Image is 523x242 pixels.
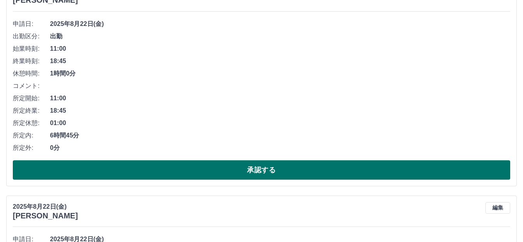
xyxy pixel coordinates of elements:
span: 出勤区分: [13,32,50,41]
button: 編集 [485,202,510,214]
span: 所定終業: [13,106,50,115]
span: 2025年8月22日(金) [50,19,510,29]
span: 11:00 [50,44,510,53]
span: 所定休憩: [13,118,50,128]
span: 18:45 [50,57,510,66]
span: 所定開始: [13,94,50,103]
span: 18:45 [50,106,510,115]
span: 11:00 [50,94,510,103]
p: 2025年8月22日(金) [13,202,78,211]
h3: [PERSON_NAME] [13,211,78,220]
span: 終業時刻: [13,57,50,66]
span: コメント: [13,81,50,91]
button: 承認する [13,160,510,180]
span: 申請日: [13,19,50,29]
span: 6時間45分 [50,131,510,140]
span: 所定外: [13,143,50,153]
span: 所定内: [13,131,50,140]
span: 出勤 [50,32,510,41]
span: 休憩時間: [13,69,50,78]
span: 1時間0分 [50,69,510,78]
span: 始業時刻: [13,44,50,53]
span: 01:00 [50,118,510,128]
span: 0分 [50,143,510,153]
